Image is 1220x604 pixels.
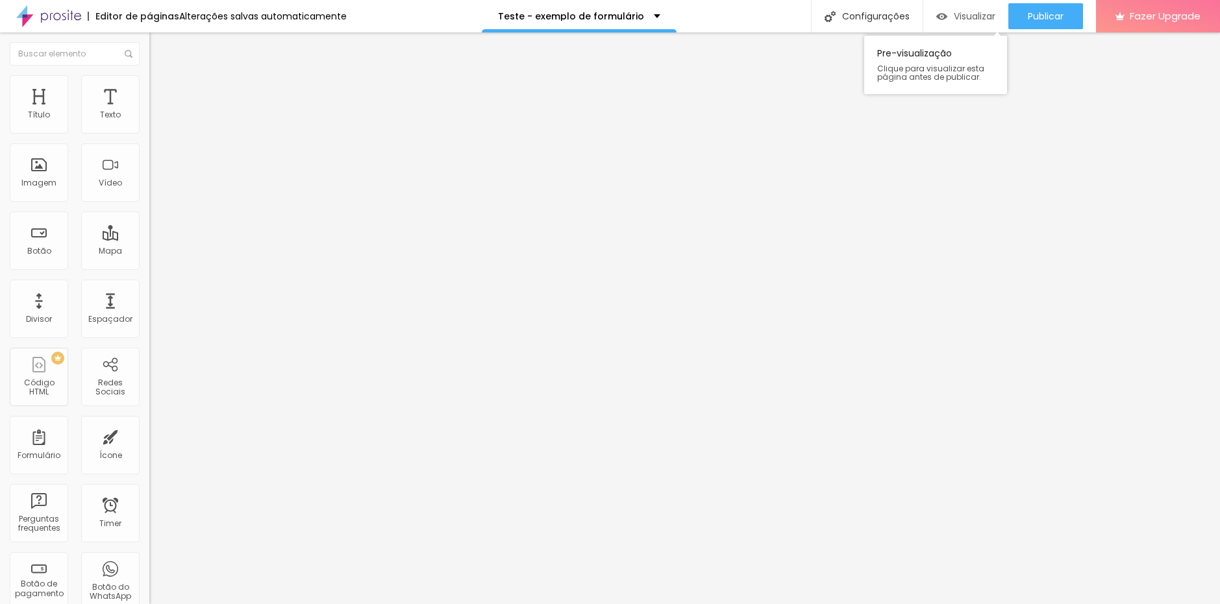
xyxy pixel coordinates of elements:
[99,451,122,460] div: Ícone
[179,12,347,21] div: Alterações salvas automaticamente
[877,64,994,81] span: Clique para visualizar esta página antes de publicar.
[936,11,947,22] img: view-1.svg
[99,178,122,187] div: Vídeo
[27,247,51,256] div: Botão
[100,110,121,119] div: Texto
[149,32,1220,604] iframe: Editor
[13,378,64,397] div: Código HTML
[99,247,122,256] div: Mapa
[88,12,179,21] div: Editor de páginas
[954,11,995,21] span: Visualizar
[13,579,64,598] div: Botão de pagamento
[18,451,60,460] div: Formulário
[923,3,1008,29] button: Visualizar
[10,42,140,66] input: Buscar elemento
[84,583,136,601] div: Botão do WhatsApp
[28,110,50,119] div: Título
[864,36,1007,94] div: Pre-visualização
[88,315,132,324] div: Espaçador
[1028,11,1064,21] span: Publicar
[1008,3,1083,29] button: Publicar
[99,519,121,528] div: Timer
[1130,10,1201,21] span: Fazer Upgrade
[125,50,132,58] img: Icone
[825,11,836,22] img: Icone
[26,315,52,324] div: Divisor
[21,178,56,187] div: Imagem
[498,12,644,21] p: Teste - exemplo de formulário
[84,378,136,397] div: Redes Sociais
[13,514,64,533] div: Perguntas frequentes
